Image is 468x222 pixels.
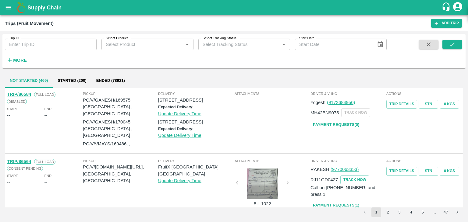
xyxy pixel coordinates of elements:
p: PO/V/GANESH/170045, [GEOGRAPHIC_DATA] , [GEOGRAPHIC_DATA] [83,119,158,139]
a: Supply Chain [27,3,441,12]
input: Select Tracking Status [200,40,270,48]
button: Go to next page [452,207,462,217]
button: TRACK NOW [340,175,369,184]
span: Pickup [83,158,158,164]
input: Start Date [295,39,372,50]
a: Update Delivery Time [158,111,201,116]
span: Start [7,106,18,112]
a: Update Delivery Time [158,133,201,138]
button: Ended (78921) [91,73,130,88]
span: Attachments [235,91,309,96]
a: TRIP/86584 [7,92,31,97]
label: Expected Delivery: [158,127,193,131]
span: Driver & VHNo [310,91,385,96]
span: Delivery [158,91,233,96]
div: customer-support [441,2,452,13]
img: logo [15,2,27,14]
a: Add Trip [431,19,462,28]
div: -- [44,179,48,186]
a: STN [419,100,438,109]
label: Select Product [106,36,128,41]
div: Trips (Fruit Movement) [5,19,54,27]
a: Payment Requests(1) [310,200,362,211]
span: Start [7,173,18,179]
button: 0 Kgs [440,167,459,175]
a: Update Delivery Time [158,178,201,183]
span: End [44,106,52,112]
button: Go to page 47 [441,207,451,217]
div: account of current user [452,1,463,14]
button: Choose date [374,39,386,50]
span: Yogesh [310,100,325,105]
button: open drawer [1,1,15,15]
button: Open [183,40,191,48]
a: Payment Requests(0) [310,120,362,130]
p: Bill-1022 [239,200,285,207]
button: Not Started (469) [5,73,53,88]
input: Select Product [103,40,181,48]
a: STN [419,167,438,175]
div: -- [44,112,48,119]
div: … [429,210,439,215]
button: Go to page 3 [395,207,404,217]
button: Go to page 4 [406,207,416,217]
span: Driver & VHNo [310,158,385,164]
span: End [44,173,52,179]
div: -- [7,179,10,186]
span: Delivery [158,158,233,164]
button: More [5,55,28,65]
span: Attachments [235,158,309,164]
label: Start Date [299,36,314,41]
div: -- [7,112,10,119]
strong: More [13,58,27,63]
p: [STREET_ADDRESS] [158,119,233,125]
p: PO/V/VIJAYS/169486, , [83,140,158,147]
button: Go to page 5 [418,207,427,217]
span: Full Load [34,159,55,165]
p: Call on [PHONE_NUMBER] and press 1 [310,184,385,198]
button: Go to page 2 [383,207,393,217]
button: Started (200) [53,73,91,88]
a: Trip Details [386,167,417,175]
span: Actions [386,91,461,96]
p: PO/V/GANESH/169575, [GEOGRAPHIC_DATA] , [GEOGRAPHIC_DATA] [83,97,158,117]
label: Expected Delivery: [158,105,193,109]
span: Full Load [34,92,55,97]
span: Disabled [7,99,27,104]
label: Select Tracking Status [203,36,236,41]
nav: pagination navigation [359,207,463,217]
p: MH42BN9075 [310,109,339,116]
button: 0 Kgs [440,100,459,109]
b: Supply Chain [27,5,62,11]
a: TRIP/86564 [7,159,31,164]
p: [STREET_ADDRESS] [158,97,233,103]
a: Trip Details [386,100,417,109]
input: Enter Trip ID [5,39,97,50]
button: Open [280,40,288,48]
span: Consent Pending [7,166,43,171]
p: PO/V/[DOMAIN_NAME][URL], [GEOGRAPHIC_DATA], [GEOGRAPHIC_DATA] [83,164,158,184]
span: Actions [386,158,461,164]
span: RAKESH [310,167,329,172]
label: Trip ID [9,36,19,41]
button: page 1 [371,207,381,217]
p: RJ11GD0427 [310,176,338,183]
a: (9172684950) [327,100,355,105]
a: (9770063353) [331,167,359,172]
p: FruitX [GEOGRAPHIC_DATA] [GEOGRAPHIC_DATA] [158,164,233,177]
span: Pickup [83,91,158,96]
